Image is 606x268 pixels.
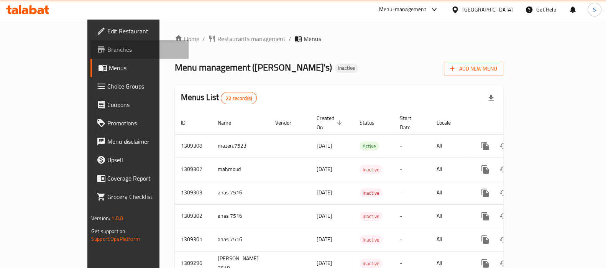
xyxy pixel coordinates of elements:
[317,211,332,221] span: [DATE]
[107,100,182,109] span: Coupons
[476,160,494,179] button: more
[175,59,332,76] span: Menu management ( [PERSON_NAME]'s )
[317,234,332,244] span: [DATE]
[430,158,470,181] td: All
[462,5,513,14] div: [GEOGRAPHIC_DATA]
[494,160,513,179] button: Change Status
[470,111,556,135] th: Actions
[107,137,182,146] span: Menu disclaimer
[476,137,494,155] button: more
[304,34,321,43] span: Menus
[90,59,189,77] a: Menus
[360,189,383,197] span: Inactive
[181,118,195,127] span: ID
[450,64,497,74] span: Add New Menu
[593,5,596,14] span: S
[175,158,212,181] td: 1309307
[317,187,332,197] span: [DATE]
[208,34,286,43] a: Restaurants management
[212,134,269,158] td: mazen.7523
[335,64,358,73] div: Inactive
[379,5,426,14] div: Menu-management
[175,228,212,251] td: 1309301
[360,188,383,197] div: Inactive
[494,230,513,249] button: Change Status
[360,142,379,151] span: Active
[437,118,461,127] span: Locale
[91,226,126,236] span: Get support on:
[476,184,494,202] button: more
[90,151,189,169] a: Upsell
[107,45,182,54] span: Branches
[90,95,189,114] a: Coupons
[175,134,212,158] td: 1309308
[317,258,332,268] span: [DATE]
[400,113,421,132] span: Start Date
[107,26,182,36] span: Edit Restaurant
[494,184,513,202] button: Change Status
[360,141,379,151] div: Active
[107,118,182,128] span: Promotions
[202,34,205,43] li: /
[107,192,182,201] span: Grocery Checklist
[90,22,189,40] a: Edit Restaurant
[90,77,189,95] a: Choice Groups
[444,62,503,76] button: Add New Menu
[494,137,513,155] button: Change Status
[394,134,430,158] td: -
[90,132,189,151] a: Menu disclaimer
[430,181,470,204] td: All
[394,228,430,251] td: -
[360,235,383,244] span: Inactive
[360,212,383,221] span: Inactive
[212,158,269,181] td: mahmoud
[90,187,189,206] a: Grocery Checklist
[430,228,470,251] td: All
[218,118,241,127] span: Name
[476,207,494,225] button: more
[90,169,189,187] a: Coverage Report
[212,181,269,204] td: anas 7516
[221,95,256,102] span: 22 record(s)
[317,113,344,132] span: Created On
[360,118,384,127] span: Status
[476,230,494,249] button: more
[335,65,358,71] span: Inactive
[221,92,257,104] div: Total records count
[430,134,470,158] td: All
[91,213,110,223] span: Version:
[107,174,182,183] span: Coverage Report
[212,204,269,228] td: anas 7516
[90,114,189,132] a: Promotions
[317,164,332,174] span: [DATE]
[217,34,286,43] span: Restaurants management
[360,259,383,268] span: Inactive
[394,204,430,228] td: -
[109,63,182,72] span: Menus
[360,165,383,174] span: Inactive
[107,155,182,164] span: Upsell
[289,34,291,43] li: /
[90,40,189,59] a: Branches
[175,181,212,204] td: 1309303
[181,92,257,104] h2: Menus List
[394,158,430,181] td: -
[175,204,212,228] td: 1309302
[430,204,470,228] td: All
[394,181,430,204] td: -
[482,89,500,107] div: Export file
[91,234,140,244] a: Support.OpsPlatform
[275,118,301,127] span: Vendor
[111,213,123,223] span: 1.0.0
[494,207,513,225] button: Change Status
[212,228,269,251] td: anas 7516
[175,34,503,43] nav: breadcrumb
[107,82,182,91] span: Choice Groups
[317,141,332,151] span: [DATE]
